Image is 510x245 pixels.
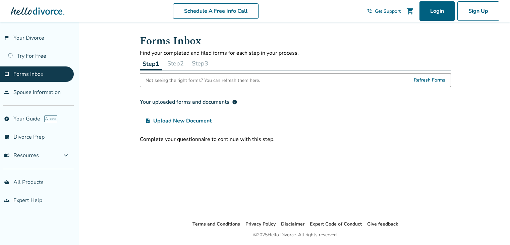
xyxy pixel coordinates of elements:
[153,117,212,125] span: Upload New Document
[140,57,162,70] button: Step1
[281,220,304,228] li: Disclaimer
[4,71,9,77] span: inbox
[62,151,70,159] span: expand_more
[189,57,211,70] button: Step3
[192,221,240,227] a: Terms and Conditions
[140,33,451,49] h1: Forms Inbox
[419,1,455,21] a: Login
[140,136,451,143] div: Complete your questionnaire to continue with this step.
[173,3,259,19] a: Schedule A Free Info Call
[232,99,237,105] span: info
[375,8,401,14] span: Get Support
[140,98,237,106] div: Your uploaded forms and documents
[253,231,338,239] div: © 2025 Hello Divorce. All rights reserved.
[310,221,362,227] a: Expert Code of Conduct
[367,220,398,228] li: Give feedback
[165,57,186,70] button: Step2
[145,118,151,124] span: upload_file
[44,115,57,122] span: AI beta
[4,116,9,121] span: explore
[4,35,9,41] span: flag_2
[146,73,260,87] div: Not seeing the right forms? You can refresh them here.
[4,134,9,140] span: list_alt_check
[406,7,414,15] span: shopping_cart
[13,70,43,78] span: Forms Inbox
[4,90,9,95] span: people
[245,221,276,227] a: Privacy Policy
[4,153,9,158] span: menu_book
[4,198,9,203] span: groups
[414,73,445,87] span: Refresh Forms
[4,152,39,159] span: Resources
[457,1,499,21] a: Sign Up
[140,49,451,57] p: Find your completed and filed forms for each step in your process.
[367,8,401,14] a: phone_in_talkGet Support
[4,180,9,185] span: shopping_basket
[367,8,372,14] span: phone_in_talk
